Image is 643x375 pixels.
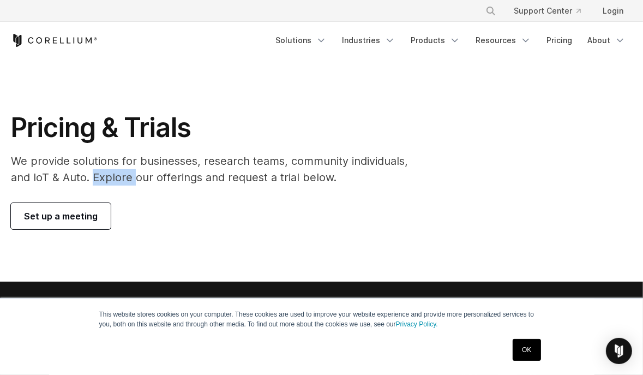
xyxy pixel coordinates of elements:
[606,338,632,364] div: Open Intercom Messenger
[99,309,544,329] p: This website stores cookies on your computer. These cookies are used to improve your website expe...
[481,1,501,21] button: Search
[594,1,632,21] a: Login
[581,31,632,50] a: About
[11,153,418,186] p: We provide solutions for businesses, research teams, community individuals, and IoT & Auto. Explo...
[11,203,111,229] a: Set up a meeting
[396,320,438,328] a: Privacy Policy.
[269,31,632,50] div: Navigation Menu
[513,339,540,361] a: OK
[472,1,632,21] div: Navigation Menu
[24,210,98,223] span: Set up a meeting
[269,31,333,50] a: Solutions
[469,31,538,50] a: Resources
[11,111,418,144] h1: Pricing & Trials
[11,34,98,47] a: Corellium Home
[505,1,590,21] a: Support Center
[404,31,467,50] a: Products
[540,31,579,50] a: Pricing
[335,31,402,50] a: Industries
